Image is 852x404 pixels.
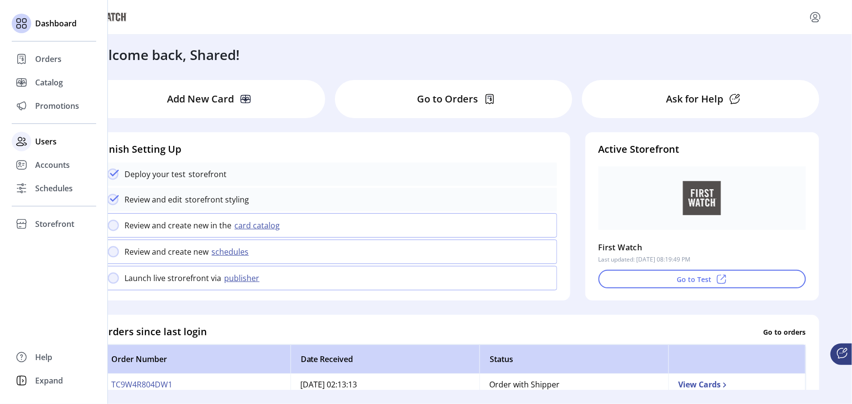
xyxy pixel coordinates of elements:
[668,374,806,396] td: View Cards
[125,272,222,284] p: Launch live strorefront via
[35,218,74,230] span: Storefront
[479,345,668,374] th: Status
[35,136,57,147] span: Users
[101,142,558,157] h4: Finish Setting Up
[35,77,63,88] span: Catalog
[808,9,823,25] button: menu
[35,18,77,29] span: Dashboard
[125,168,186,180] p: Deploy your test
[35,159,70,171] span: Accounts
[666,92,723,106] p: Ask for Help
[209,246,255,258] button: schedules
[35,351,52,363] span: Help
[598,255,690,264] p: Last updated: [DATE] 08:19:49 PM
[764,327,806,337] p: Go to orders
[232,220,286,231] button: card catalog
[186,168,227,180] p: storefront
[291,345,479,374] th: Date Received
[102,345,291,374] th: Order Number
[88,44,240,65] h3: Welcome back, Shared!
[35,53,62,65] span: Orders
[598,270,806,288] button: Go to Test
[167,92,234,106] p: Add New Card
[35,182,73,194] span: Schedules
[102,374,291,396] td: TC9W4R804DW1
[125,194,183,205] p: Review and edit
[222,272,266,284] button: publisher
[101,325,208,340] h4: Orders since last login
[183,194,249,205] p: storefront styling
[479,374,668,396] td: Order with Shipper
[291,374,479,396] td: [DATE] 02:13:13
[598,240,642,255] p: First Watch
[125,246,209,258] p: Review and create new
[417,92,478,106] p: Go to Orders
[35,100,79,112] span: Promotions
[125,220,232,231] p: Review and create new in the
[35,375,63,386] span: Expand
[598,142,806,157] h4: Active Storefront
